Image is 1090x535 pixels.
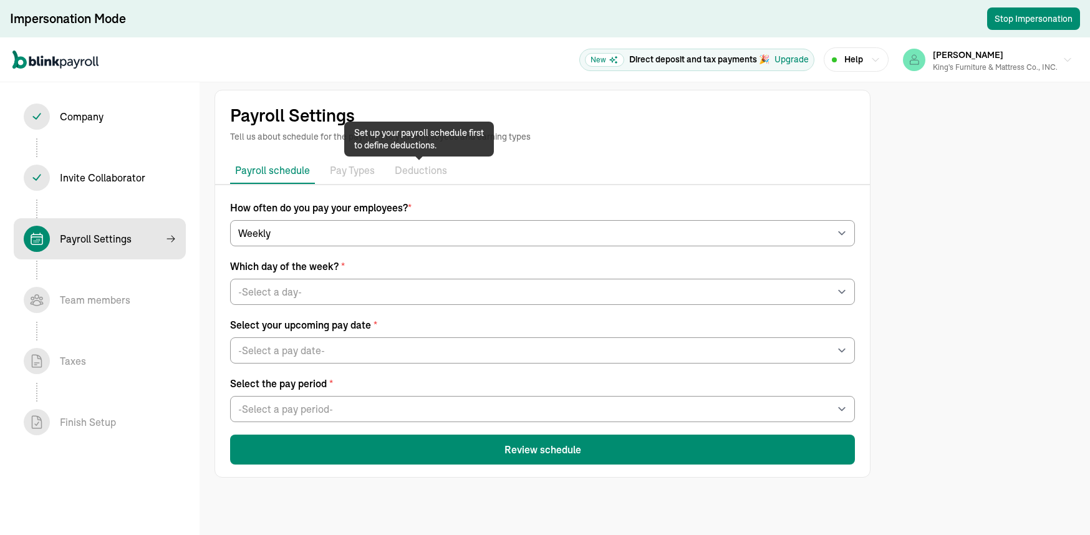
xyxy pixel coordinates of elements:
[774,53,809,66] button: Upgrade
[14,157,186,198] span: Invite Collaborator
[395,163,447,179] p: Deductions
[629,53,769,66] p: Direct deposit and tax payments 🎉
[60,109,104,124] div: Company
[60,170,145,185] div: Invite Collaborator
[14,96,186,137] span: Company
[14,218,186,259] span: Payroll Settings
[60,354,86,369] div: Taxes
[824,47,889,72] button: Help
[60,415,116,430] div: Finish Setup
[14,279,186,321] span: Team members
[230,435,855,465] button: Review schedule
[230,376,855,391] span: Select the pay period
[987,7,1080,30] button: Stop Impersonation
[844,53,863,66] span: Help
[1028,475,1090,535] iframe: Chat Widget
[898,44,1078,75] button: [PERSON_NAME]King's Furniture & Mattress Co., INC.
[10,10,126,27] div: Impersonation Mode
[14,340,186,382] span: Taxes
[60,292,130,307] div: Team members
[230,130,855,143] p: Tell us about schedule for the payment to your employees and earning types
[12,42,99,78] nav: Global
[230,105,855,125] h1: Payroll Settings
[60,231,132,246] div: Payroll Settings
[235,163,310,178] p: Payroll schedule
[933,49,1003,60] span: [PERSON_NAME]
[230,317,855,332] span: Select your upcoming pay date
[230,200,855,215] span: How often do you pay your employees?
[14,402,186,443] span: Finish Setup
[330,163,375,179] p: Pay Types
[933,62,1058,73] div: King's Furniture & Mattress Co., INC.
[585,53,624,67] span: New
[230,259,855,274] span: Which day of the week?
